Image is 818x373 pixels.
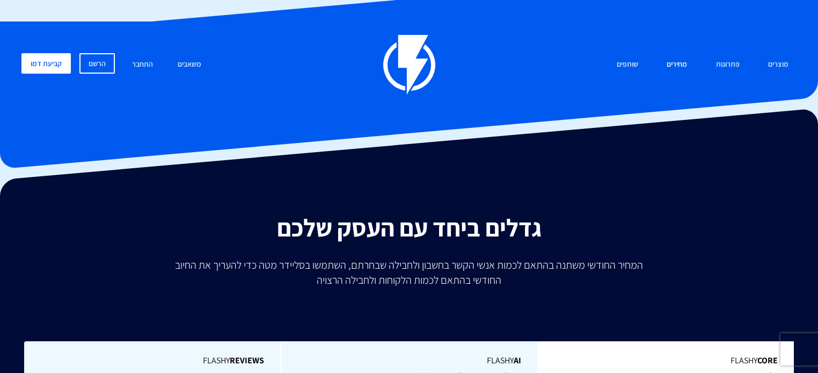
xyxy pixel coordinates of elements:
a: מחירים [659,53,695,76]
a: מוצרים [760,53,797,76]
span: Flashy [40,355,265,367]
b: REVIEWS [230,355,264,366]
p: המחיר החודשי משתנה בהתאם לכמות אנשי הקשר בחשבון ולחבילה שבחרתם, השתמשו בסליידר מטה כדי להעריך את ... [167,257,651,288]
a: משאבים [170,53,209,76]
b: AI [514,355,521,366]
span: Flashy [554,355,778,367]
a: קביעת דמו [21,53,71,74]
a: שותפים [609,53,646,76]
a: התחבר [124,53,161,76]
a: פתרונות [708,53,748,76]
span: Flashy [297,355,521,367]
h2: גדלים ביחד עם העסק שלכם [8,214,810,241]
b: Core [757,355,778,366]
a: הרשם [79,53,115,74]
